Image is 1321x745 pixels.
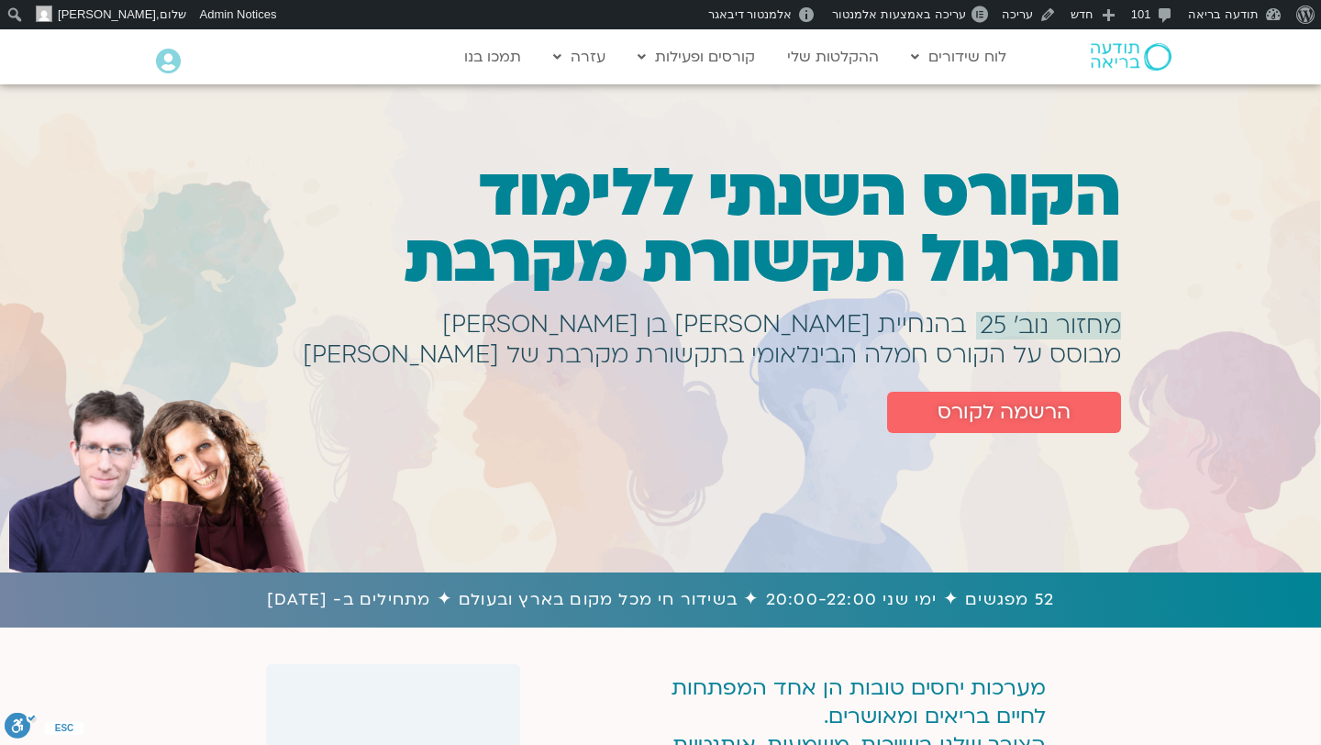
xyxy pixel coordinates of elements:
[58,7,156,21] span: [PERSON_NAME]
[778,39,888,74] a: ההקלטות שלי
[628,39,764,74] a: קורסים ופעילות
[442,321,966,328] h1: בהנחיית [PERSON_NAME] בן [PERSON_NAME]
[9,586,1312,614] h1: 52 מפגשים ✦ ימי שני 20:00-22:00 ✦ בשידור חי מכל מקום בארץ ובעולם ✦ מתחילים ב- [DATE]
[887,392,1121,433] a: הרשמה לקורס
[980,312,1121,339] span: מחזור נוב׳ 25
[1091,43,1171,71] img: תודעה בריאה
[976,312,1121,339] a: מחזור נוב׳ 25
[832,7,965,21] span: עריכה באמצעות אלמנטור
[902,39,1016,74] a: לוח שידורים
[544,39,615,74] a: עזרה
[455,39,530,74] a: תמכו בנו
[247,161,1121,293] h1: הקורס השנתי ללימוד ותרגול תקשורת מקרבת
[303,351,1121,359] h1: מבוסס על הקורס חמלה הבינלאומי בתקשורת מקרבת של [PERSON_NAME]
[938,401,1071,424] span: הרשמה לקורס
